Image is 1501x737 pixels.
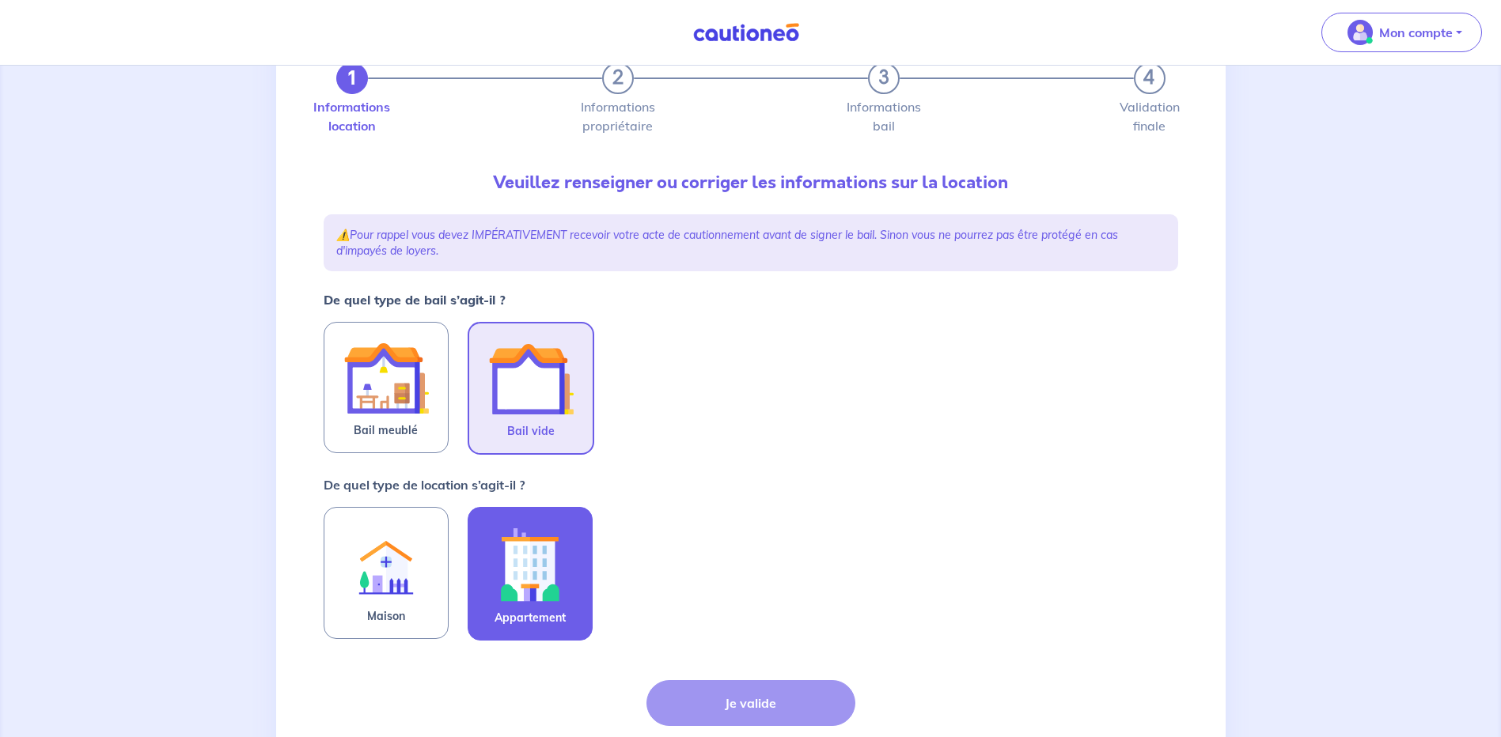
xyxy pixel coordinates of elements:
span: Bail meublé [354,421,418,440]
label: Informations propriétaire [602,100,634,132]
img: illu_account_valid_menu.svg [1347,20,1373,45]
img: Cautioneo [687,23,805,43]
em: Pour rappel vous devez IMPÉRATIVEMENT recevoir votre acte de cautionnement avant de signer le bai... [336,228,1118,258]
span: Appartement [495,608,566,627]
p: Veuillez renseigner ou corriger les informations sur la location [324,170,1178,195]
p: De quel type de location s’agit-il ? [324,475,525,494]
label: Validation finale [1134,100,1166,132]
label: Informations bail [868,100,900,132]
span: Maison [367,607,405,626]
img: illu_empty_lease.svg [488,336,574,421]
label: Informations location [336,100,368,132]
strong: De quel type de bail s’agit-il ? [324,292,506,308]
img: illu_apartment.svg [487,520,573,608]
img: illu_rent.svg [343,520,429,607]
p: Mon compte [1379,23,1453,42]
span: Bail vide [507,421,555,440]
button: illu_account_valid_menu.svgMon compte [1321,13,1482,52]
button: 1 [336,62,368,94]
p: ⚠️ [336,227,1166,259]
img: illu_furnished_lease.svg [343,335,429,421]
